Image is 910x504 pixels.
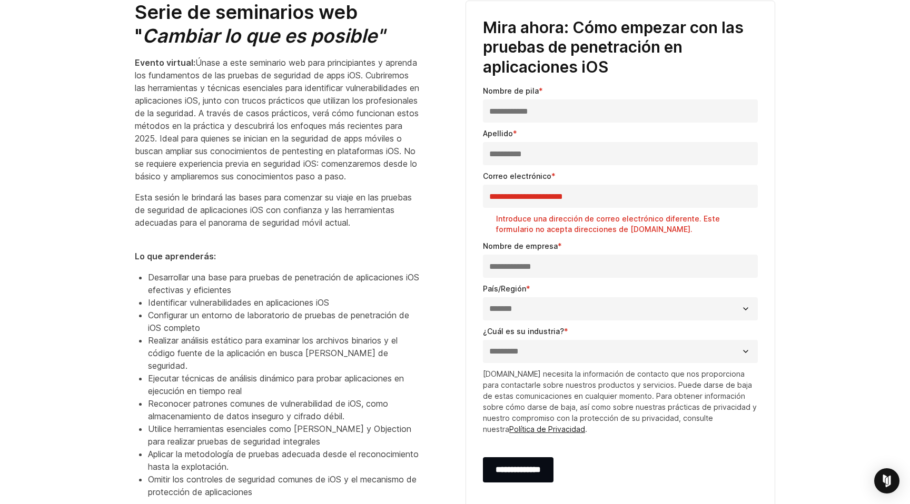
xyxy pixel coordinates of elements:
font: Desarrollar una base para pruebas de penetración de aplicaciones iOS efectivas y eficientes [148,272,419,295]
font: Realizar análisis estático para examinar los archivos binarios y el código fuente de la aplicació... [148,335,398,371]
div: Abrir Intercom Messenger [874,468,899,493]
font: País/Región [483,284,526,293]
font: Mira ahora: Cómo empezar con las pruebas de penetración en aplicaciones iOS [483,18,744,76]
font: Configurar un entorno de laboratorio de pruebas de penetración de iOS completo [148,310,409,333]
font: Introduce una dirección de correo electrónico diferente. Este formulario no acepta direcciones de... [496,214,720,234]
font: Omitir los controles de seguridad comunes de iOS y el mecanismo de protección de aplicaciones [148,474,417,497]
font: Nombre de pila [483,86,539,95]
font: . [585,425,587,434]
font: Únase a este seminario web para principiantes y aprenda los fundamentos de las pruebas de segurid... [135,57,419,182]
font: ¿Cuál es su industria? [483,327,564,336]
font: Ejecutar técnicas de análisis dinámico para probar aplicaciones en ejecución en tiempo real [148,373,404,396]
font: Aplicar la metodología de pruebas adecuada desde el reconocimiento hasta la explotación. [148,449,419,472]
font: Esta sesión le brindará las bases para comenzar su viaje en las pruebas de seguridad de aplicacio... [135,192,412,228]
font: Identificar vulnerabilidades en aplicaciones iOS [148,297,329,308]
font: Apellido [483,129,513,138]
font: [DOMAIN_NAME] necesita la información de contacto que nos proporciona para contactarle sobre nues... [483,369,757,434]
a: Política de Privacidad [509,425,585,434]
font: Nombre de empresa [483,241,558,250]
font: Cambiar lo que es posible" [142,24,384,47]
font: Correo electrónico [483,172,551,180]
font: Lo que aprenderás: [135,251,216,261]
font: Evento virtual: [135,57,195,68]
font: Utilice herramientas esenciales como [PERSON_NAME] y Objection para realizar pruebas de seguridad... [148,424,411,447]
font: Reconocer patrones comunes de vulnerabilidad de iOS, como almacenamiento de datos inseguro y cifr... [148,398,388,421]
font: Serie de seminarios web " [135,1,358,47]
